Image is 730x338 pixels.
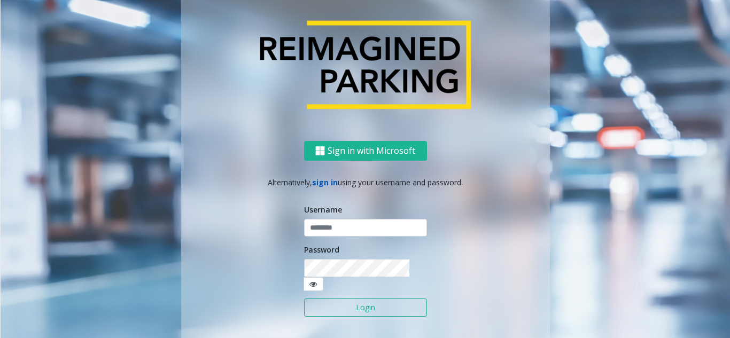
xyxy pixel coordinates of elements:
[304,204,342,215] label: Username
[304,298,427,317] button: Login
[304,244,339,255] label: Password
[192,177,539,188] p: Alternatively, using your username and password.
[312,177,338,187] a: sign in
[304,141,427,161] button: Sign in with Microsoft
